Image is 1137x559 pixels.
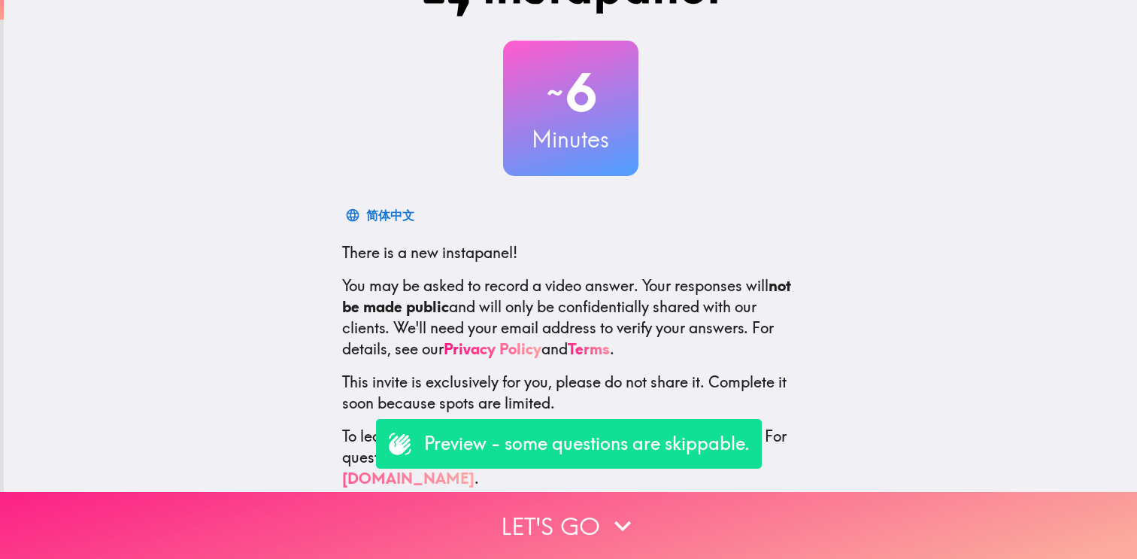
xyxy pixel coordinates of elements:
p: You may be asked to record a video answer. Your responses will and will only be confidentially sh... [342,275,799,360]
h3: Minutes [503,123,638,155]
p: Preview - some questions are skippable. [424,431,750,457]
a: Terms [568,339,610,358]
div: 简体中文 [366,205,414,226]
a: [EMAIL_ADDRESS][DOMAIN_NAME] [342,448,672,488]
button: 简体中文 [342,200,420,230]
b: not be made public [342,276,791,316]
span: There is a new instapanel! [342,243,517,262]
a: Privacy Policy [444,339,541,358]
span: ~ [544,70,565,115]
p: To learn more about Instapanel, check out . For questions or help, email us at . [342,426,799,489]
h2: 6 [503,62,638,123]
p: This invite is exclusively for you, please do not share it. Complete it soon because spots are li... [342,372,799,414]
